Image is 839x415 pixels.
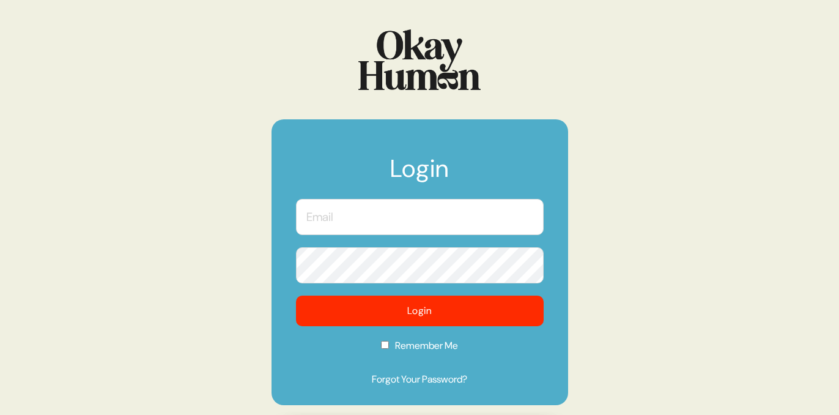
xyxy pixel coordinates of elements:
input: Remember Me [381,341,389,349]
a: Forgot Your Password? [296,372,544,387]
h1: Login [296,156,544,193]
img: Logo [358,29,481,90]
button: Login [296,296,544,326]
label: Remember Me [296,338,544,361]
input: Email [296,199,544,235]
